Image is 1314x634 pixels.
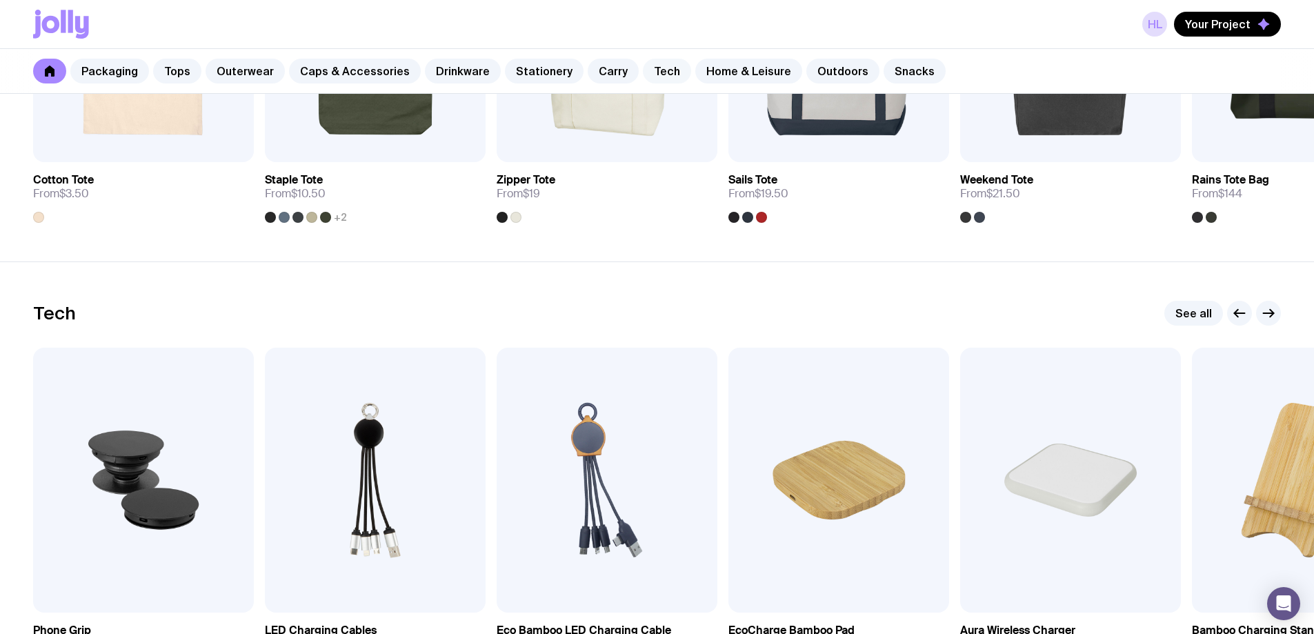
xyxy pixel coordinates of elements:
[728,173,777,187] h3: Sails Tote
[1218,186,1242,201] span: $144
[588,59,639,83] a: Carry
[265,162,486,223] a: Staple ToteFrom$10.50+2
[33,162,254,223] a: Cotton ToteFrom$3.50
[728,162,949,223] a: Sails ToteFrom$19.50
[728,187,788,201] span: From
[497,173,555,187] h3: Zipper Tote
[960,173,1033,187] h3: Weekend Tote
[425,59,501,83] a: Drinkware
[33,303,76,324] h2: Tech
[1164,301,1223,326] a: See all
[1192,187,1242,201] span: From
[265,173,323,187] h3: Staple Tote
[505,59,584,83] a: Stationery
[523,186,540,201] span: $19
[497,162,717,223] a: Zipper ToteFrom$19
[960,187,1020,201] span: From
[289,59,421,83] a: Caps & Accessories
[1174,12,1281,37] button: Your Project
[643,59,691,83] a: Tech
[265,187,326,201] span: From
[806,59,879,83] a: Outdoors
[960,162,1181,223] a: Weekend ToteFrom$21.50
[291,186,326,201] span: $10.50
[884,59,946,83] a: Snacks
[497,187,540,201] span: From
[1185,17,1251,31] span: Your Project
[59,186,89,201] span: $3.50
[695,59,802,83] a: Home & Leisure
[153,59,201,83] a: Tops
[206,59,285,83] a: Outerwear
[334,212,347,223] span: +2
[33,187,89,201] span: From
[1142,12,1167,37] a: HL
[1267,587,1300,620] div: Open Intercom Messenger
[755,186,788,201] span: $19.50
[986,186,1020,201] span: $21.50
[70,59,149,83] a: Packaging
[33,173,94,187] h3: Cotton Tote
[1192,173,1269,187] h3: Rains Tote Bag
